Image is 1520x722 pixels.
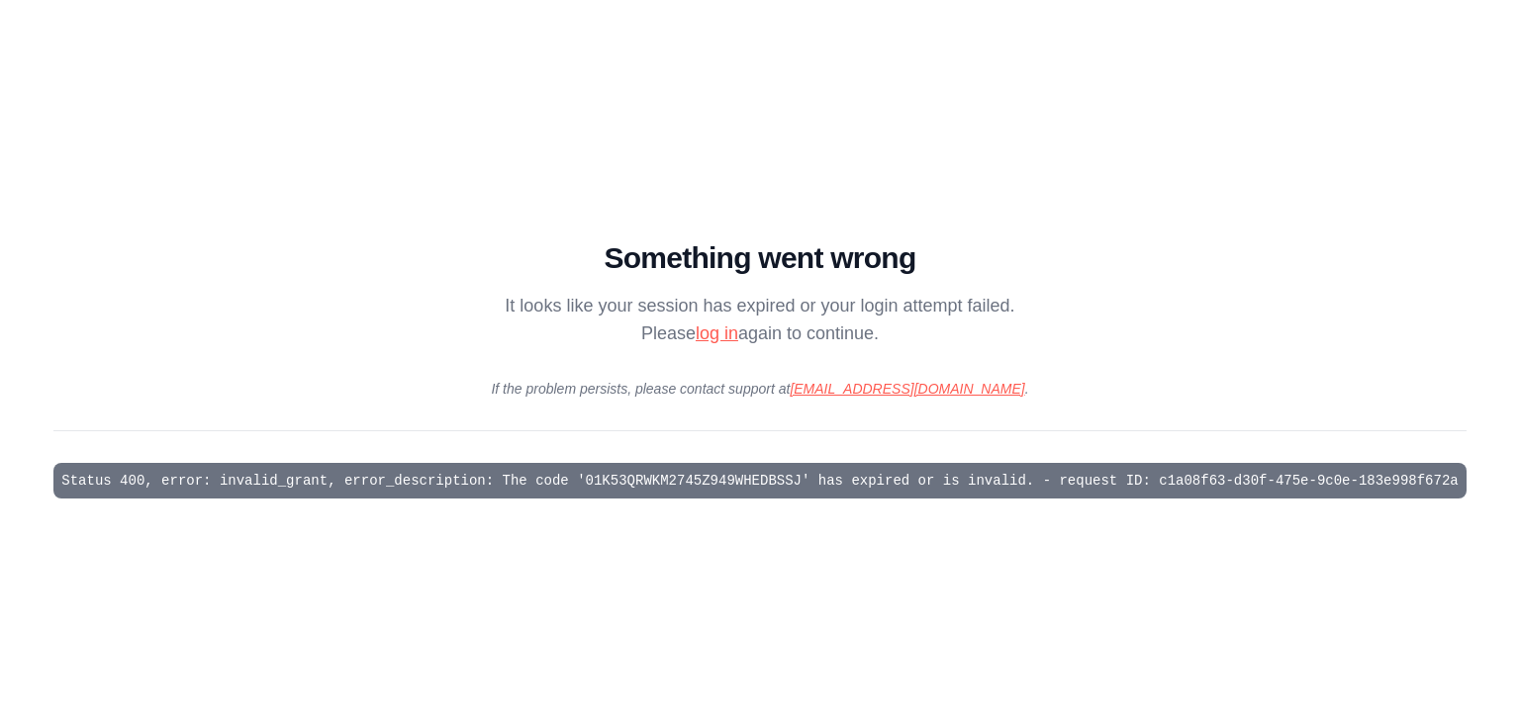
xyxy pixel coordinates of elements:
[53,379,1466,399] p: If the problem persists, please contact support at .
[53,292,1466,319] p: It looks like your session has expired or your login attempt failed.
[53,240,1466,276] h1: Something went wrong
[53,319,1466,347] p: Please again to continue.
[53,463,1466,498] pre: Status 400, error: invalid_grant, error_description: The code '01K53QRWKM2745Z949WHEDBSSJ' has ex...
[790,381,1024,397] a: [EMAIL_ADDRESS][DOMAIN_NAME]
[696,323,738,343] a: log in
